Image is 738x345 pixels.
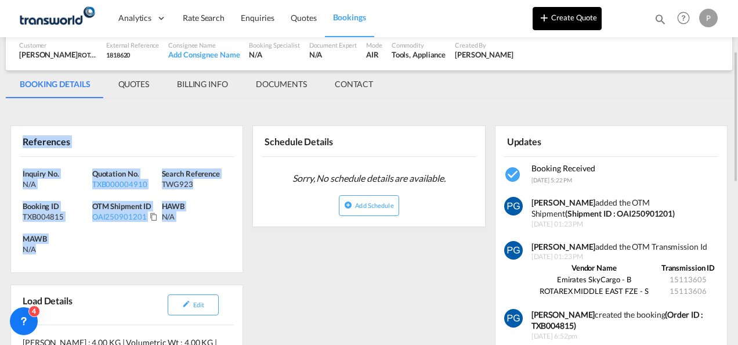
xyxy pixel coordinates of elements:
td: 15113606 [657,285,719,297]
div: TWG923 [162,179,229,189]
div: N/A [23,244,36,254]
md-tab-item: CONTACT [321,70,387,98]
md-icon: icon-pencil [182,300,190,308]
div: P [699,9,718,27]
strong: Transmission ID [661,263,715,272]
span: HAWB [162,202,185,211]
div: icon-magnify [654,13,667,30]
td: Emirates SkyCargo - B [531,274,657,285]
span: 1818620 [106,51,130,59]
span: Analytics [118,12,151,24]
div: [PERSON_NAME] [19,49,97,60]
span: OTM Shipment ID [92,202,152,211]
span: Sorry, No schedule details are available. [288,167,450,189]
span: Enquiries [241,13,274,23]
md-pagination-wrapper: Use the left and right arrow keys to navigate between tabs [6,70,387,98]
td: 15113605 [657,274,719,285]
strong: [PERSON_NAME] [531,197,596,207]
button: icon-plus 400-fgCreate Quote [533,7,602,30]
img: f753ae806dec11f0841701cdfdf085c0.png [17,5,96,31]
span: Bookings [333,12,366,22]
div: AIR [366,49,382,60]
div: Document Expert [309,41,357,49]
span: Quotation No. [92,169,139,178]
span: [DATE] 01:23 PM [531,220,719,229]
body: Editor, editor6 [12,12,201,24]
span: Inquiry No. [23,169,59,178]
div: Tools, Appliance [392,49,446,60]
span: MAWB [23,234,47,243]
md-icon: Click to Copy [150,213,158,221]
b: [PERSON_NAME] [531,310,595,319]
span: Edit [193,301,204,308]
img: vm11kgAAAAZJREFUAwCWHwimzl+9jgAAAABJRU5ErkJggg== [504,197,523,215]
span: Search Reference [162,169,220,178]
md-tab-item: BILLING INFO [163,70,242,98]
div: N/A [23,179,89,189]
span: [DATE] 5:22 PM [531,177,573,184]
div: OAI250901201 [92,211,147,222]
div: Customer [19,41,97,49]
span: Help [674,8,693,28]
div: Pradhesh Gautham [455,49,513,60]
div: N/A [162,211,231,222]
div: Mode [366,41,382,49]
md-tab-item: BOOKING DETAILS [6,70,104,98]
md-tab-item: QUOTES [104,70,163,98]
div: created the booking [531,309,719,332]
div: Consignee Name [168,41,240,49]
div: Booking Specialist [249,41,299,49]
div: Schedule Details [262,131,367,151]
div: Help [674,8,699,29]
md-icon: icon-plus 400-fg [537,10,551,24]
span: Quotes [291,13,316,23]
div: N/A [249,49,299,60]
strong: Vendor Name [571,263,617,272]
span: ROTAREX MIDDLE EAST FZE [78,50,160,59]
div: N/A [309,49,357,60]
img: vm11kgAAAAZJREFUAwCWHwimzl+9jgAAAABJRU5ErkJggg== [504,241,523,260]
span: Booking Received [531,163,595,173]
div: Commodity [392,41,446,49]
button: icon-pencilEdit [168,294,219,315]
strong: [PERSON_NAME] [531,242,596,251]
div: TXB000004910 [92,179,159,189]
div: added the OTM Transmission Id [531,241,719,253]
span: Rate Search [183,13,225,23]
div: Add Consignee Name [168,49,240,60]
span: Booking ID [23,202,59,211]
md-icon: icon-plus-circle [344,201,352,209]
strong: (Shipment ID : OAI250901201) [565,209,675,218]
span: [DATE] 6:52pm [531,332,719,342]
md-tab-item: DOCUMENTS [242,70,321,98]
div: TXB004815 [23,211,89,222]
div: External Reference [106,41,159,49]
md-icon: icon-checkbox-marked-circle [504,166,523,184]
md-icon: icon-magnify [654,13,667,26]
span: Add Schedule [355,202,393,209]
td: ROTAREX MIDDLE EAST FZE - S [531,285,657,297]
div: References [20,131,125,151]
img: vm11kgAAAAZJREFUAwCWHwimzl+9jgAAAABJRU5ErkJggg== [504,309,523,328]
div: Load Details [20,290,77,320]
div: Created By [455,41,513,49]
div: Updates [504,131,609,151]
span: [DATE] 01:23 PM [531,252,719,262]
div: added the OTM Shipment [531,197,719,220]
button: icon-plus-circleAdd Schedule [339,195,399,216]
